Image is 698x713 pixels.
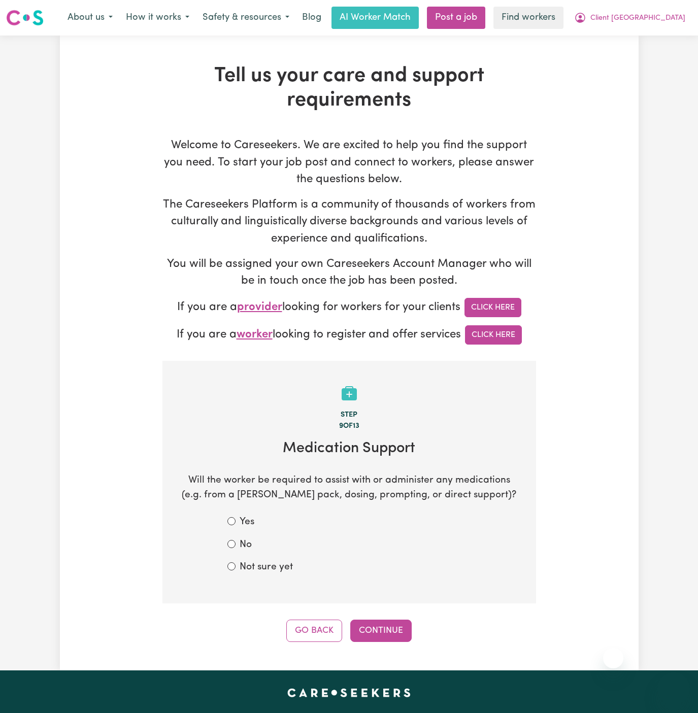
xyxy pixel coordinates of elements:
[464,298,521,317] a: Click Here
[240,560,293,575] label: Not sure yet
[331,7,419,29] a: AI Worker Match
[6,6,44,29] a: Careseekers logo
[162,256,536,290] p: You will be assigned your own Careseekers Account Manager who will be in touch once the job has b...
[240,537,252,552] label: No
[427,7,485,29] a: Post a job
[162,64,536,113] h1: Tell us your care and support requirements
[162,298,536,317] p: If you are a looking for workers for your clients
[286,620,342,642] button: Go Back
[296,7,327,29] a: Blog
[590,13,685,24] span: Client [GEOGRAPHIC_DATA]
[493,7,563,29] a: Find workers
[162,137,536,188] p: Welcome to Careseekers. We are excited to help you find the support you need. To start your job p...
[6,9,44,27] img: Careseekers logo
[162,325,536,345] p: If you are a looking to register and offer services
[350,620,412,642] button: Continue
[603,648,623,668] iframe: Close message
[61,7,119,28] button: About us
[240,515,254,529] label: Yes
[237,329,273,341] span: worker
[119,7,196,28] button: How it works
[287,689,411,697] a: Careseekers home page
[465,325,522,345] a: Click Here
[196,7,296,28] button: Safety & resources
[657,672,690,705] iframe: Button to launch messaging window
[568,7,692,28] button: My Account
[179,473,520,503] p: Will the worker be required to assist with or administer any medications (e.g. from a [PERSON_NAM...
[179,410,520,421] div: Step
[237,301,282,313] span: provider
[179,420,520,431] div: 9 of 13
[179,439,520,457] h2: Medication Support
[162,196,536,248] p: The Careseekers Platform is a community of thousands of workers from culturally and linguisticall...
